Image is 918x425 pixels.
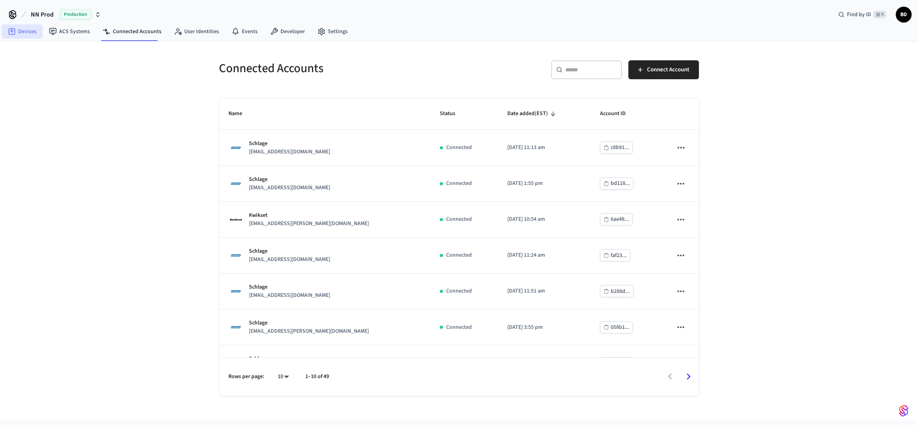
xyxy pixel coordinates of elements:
img: Kwikset Logo, Square [229,212,243,227]
span: Connect Account [647,65,690,75]
button: b288d... [600,285,634,297]
a: Devices [2,24,43,39]
span: Find by ID [847,11,871,19]
p: [DATE] 11:51 am [507,287,581,295]
div: 10 [274,371,293,382]
span: NN Prod [31,10,54,19]
p: [EMAIL_ADDRESS][DOMAIN_NAME] [249,255,331,264]
button: Go to next page [679,367,698,386]
span: Status [440,108,466,120]
p: Schlage [249,283,331,291]
button: BD [896,7,912,22]
h5: Connected Accounts [219,60,454,76]
span: Date added(EST) [507,108,558,120]
div: c8b91... [611,143,629,153]
img: Schlage Logo, Square [229,320,243,334]
p: [EMAIL_ADDRESS][PERSON_NAME][DOMAIN_NAME] [249,327,369,336]
p: 1–10 of 49 [306,373,329,381]
div: b288d... [611,287,630,296]
span: Account ID [600,108,636,120]
p: [DATE] 10:54 am [507,215,581,224]
p: Rows per page: [229,373,265,381]
p: Schlage [249,247,331,255]
button: Connect Account [628,60,699,79]
span: ⌘ K [873,11,886,19]
div: faf23... [611,251,627,261]
div: 6ae48... [611,214,629,224]
a: Developer [264,24,311,39]
button: 058b1... [600,321,633,334]
span: Name [229,108,253,120]
a: ACS Systems [43,24,96,39]
p: [EMAIL_ADDRESS][DOMAIN_NAME] [249,291,331,300]
p: Connected [446,215,472,224]
img: Schlage Logo, Square [229,356,243,370]
span: BD [897,7,911,22]
a: Connected Accounts [96,24,168,39]
p: [EMAIL_ADDRESS][DOMAIN_NAME] [249,184,331,192]
img: Schlage Logo, Square [229,141,243,155]
a: User Identities [168,24,225,39]
p: [DATE] 3:55 pm [507,323,581,332]
p: Connected [446,251,472,259]
div: bd118... [611,179,630,188]
img: SeamLogoGradient.69752ec5.svg [899,404,909,417]
p: Connected [446,287,472,295]
img: Schlage Logo, Square [229,248,243,263]
p: [DATE] 11:24 am [507,251,581,259]
p: Connected [446,323,472,332]
p: Schlage [249,175,331,184]
button: bd118... [600,177,634,190]
button: faf23... [600,249,630,261]
p: Schlage [249,355,331,363]
p: Connected [446,179,472,188]
p: Schlage [249,140,331,148]
p: [EMAIL_ADDRESS][PERSON_NAME][DOMAIN_NAME] [249,220,369,228]
div: Find by ID⌘ K [832,7,893,22]
p: [DATE] 11:13 am [507,144,581,152]
p: Schlage [249,319,369,327]
a: Settings [311,24,354,39]
img: Schlage Logo, Square [229,177,243,191]
span: Production [60,9,92,20]
p: [DATE] 1:55 pm [507,179,581,188]
p: Connected [446,144,472,152]
a: Events [225,24,264,39]
img: Schlage Logo, Square [229,284,243,298]
p: [EMAIL_ADDRESS][DOMAIN_NAME] [249,148,331,156]
div: 058b1... [611,322,630,332]
button: 6ae48... [600,213,633,226]
p: Kwikset [249,211,369,220]
button: c8b91... [600,142,633,154]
